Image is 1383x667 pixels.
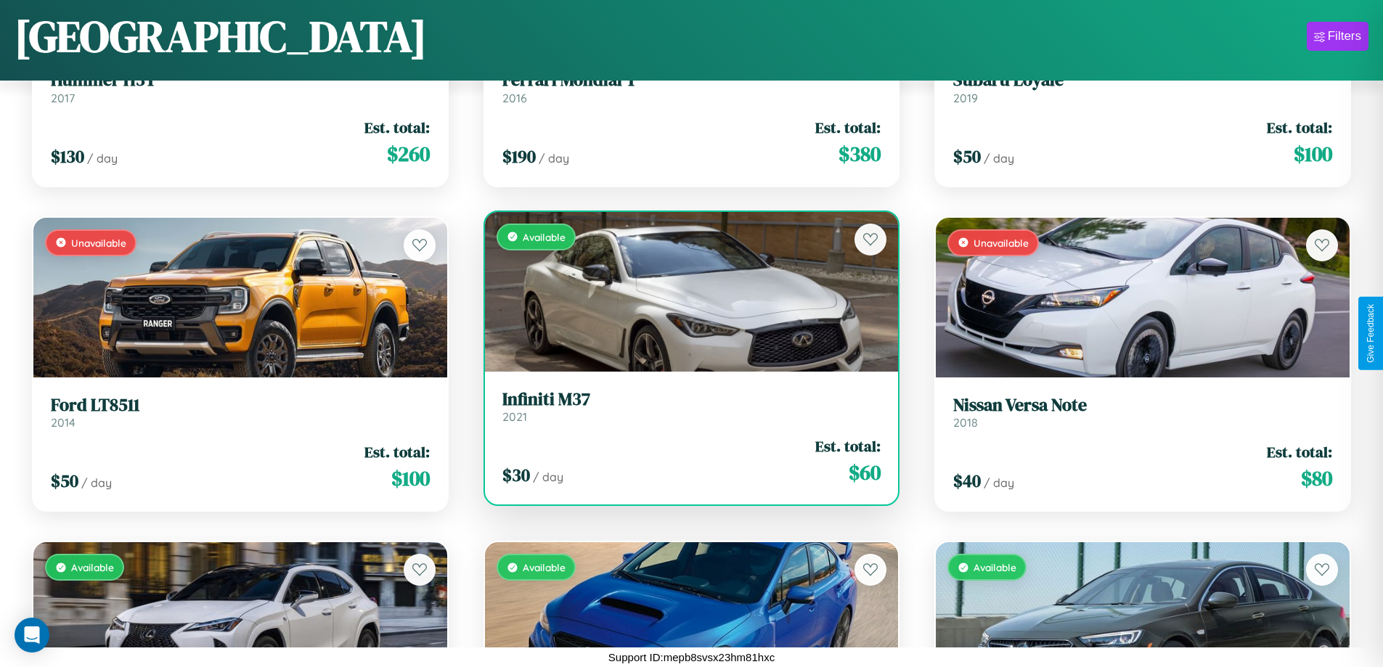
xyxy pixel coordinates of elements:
[51,469,78,493] span: $ 50
[849,458,881,487] span: $ 60
[953,415,978,430] span: 2018
[71,237,126,249] span: Unavailable
[953,144,981,168] span: $ 50
[81,475,112,490] span: / day
[502,389,881,425] a: Infiniti M372021
[984,475,1014,490] span: / day
[1301,464,1332,493] span: $ 80
[51,395,430,416] h3: Ford LT8511
[502,70,881,105] a: Ferrari Mondial T2016
[71,561,114,573] span: Available
[953,70,1332,91] h3: Subaru Loyale
[523,561,566,573] span: Available
[51,91,75,105] span: 2017
[523,231,566,243] span: Available
[387,139,430,168] span: $ 260
[15,618,49,652] div: Open Intercom Messenger
[502,91,527,105] span: 2016
[839,139,881,168] span: $ 380
[1328,29,1361,44] div: Filters
[608,647,775,667] p: Support ID: mepb8svsx23hm81hxc
[1307,22,1368,51] button: Filters
[953,91,978,105] span: 2019
[502,409,527,424] span: 2021
[364,441,430,462] span: Est. total:
[502,70,881,91] h3: Ferrari Mondial T
[1267,117,1332,138] span: Est. total:
[15,7,427,66] h1: [GEOGRAPHIC_DATA]
[539,151,569,165] span: / day
[815,117,881,138] span: Est. total:
[984,151,1014,165] span: / day
[1267,441,1332,462] span: Est. total:
[51,395,430,430] a: Ford LT85112014
[953,395,1332,416] h3: Nissan Versa Note
[815,435,881,457] span: Est. total:
[1294,139,1332,168] span: $ 100
[974,237,1029,249] span: Unavailable
[953,469,981,493] span: $ 40
[51,144,84,168] span: $ 130
[51,70,430,105] a: Hummer H3T2017
[502,389,881,410] h3: Infiniti M37
[974,561,1016,573] span: Available
[953,395,1332,430] a: Nissan Versa Note2018
[953,70,1332,105] a: Subaru Loyale2019
[1366,304,1376,363] div: Give Feedback
[502,463,530,487] span: $ 30
[533,470,563,484] span: / day
[391,464,430,493] span: $ 100
[51,70,430,91] h3: Hummer H3T
[87,151,118,165] span: / day
[51,415,76,430] span: 2014
[364,117,430,138] span: Est. total:
[502,144,536,168] span: $ 190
